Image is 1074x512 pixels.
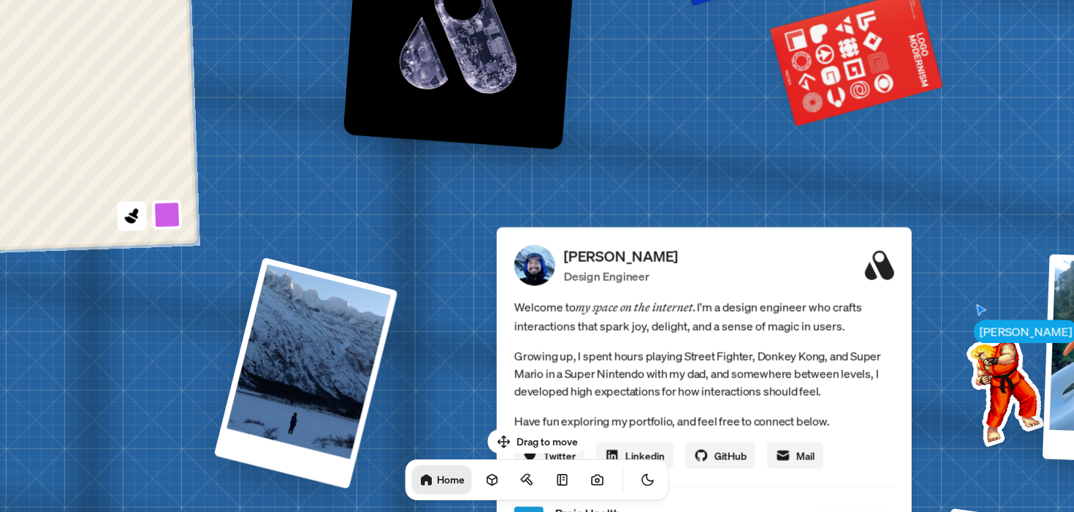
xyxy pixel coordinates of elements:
[796,448,815,463] span: Mail
[514,298,894,336] span: Welcome to I'm a design engineer who crafts interactions that spark joy, delight, and a sense of ...
[576,300,697,315] em: my space on the internet.
[437,473,465,486] h1: Home
[514,245,555,286] img: Profile Picture
[564,268,678,285] p: Design Engineer
[767,443,823,469] a: Mail
[412,465,472,494] a: Home
[633,465,663,494] button: Toggle Theme
[514,347,894,400] p: Growing up, I spent hours playing Street Fighter, Donkey Kong, and Super Mario in a Super Nintend...
[514,412,894,431] p: Have fun exploring my portfolio, and feel free to connect below.
[685,443,755,469] a: GitHub
[564,246,678,268] p: [PERSON_NAME]
[715,448,747,463] span: GitHub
